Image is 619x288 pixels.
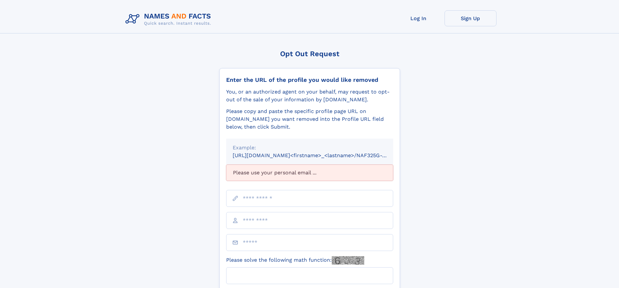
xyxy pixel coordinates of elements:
a: Log In [393,10,445,26]
div: Example: [233,144,387,152]
img: Logo Names and Facts [123,10,216,28]
div: Please use your personal email ... [226,165,393,181]
a: Sign Up [445,10,496,26]
div: Enter the URL of the profile you would like removed [226,76,393,83]
div: You, or an authorized agent on your behalf, may request to opt-out of the sale of your informatio... [226,88,393,104]
div: Please copy and paste the specific profile page URL on [DOMAIN_NAME] you want removed into the Pr... [226,107,393,131]
label: Please solve the following math function: [226,256,364,265]
div: Opt Out Request [219,50,400,58]
small: [URL][DOMAIN_NAME]<firstname>_<lastname>/NAF325G-xxxxxxxx [233,152,406,158]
